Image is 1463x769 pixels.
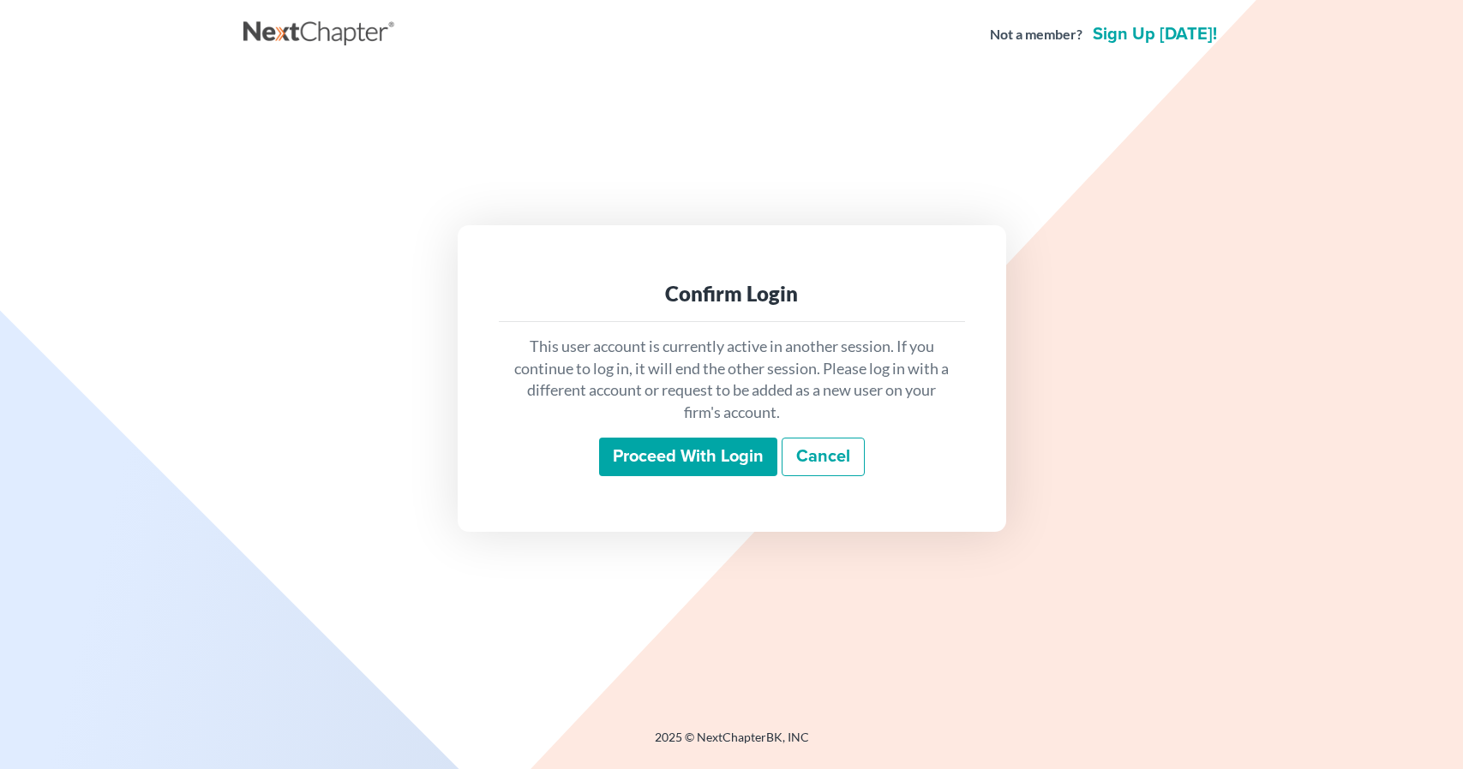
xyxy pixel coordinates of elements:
[513,336,951,424] p: This user account is currently active in another session. If you continue to log in, it will end ...
[1089,26,1220,43] a: Sign up [DATE]!
[782,438,865,477] a: Cancel
[599,438,777,477] input: Proceed with login
[990,25,1082,45] strong: Not a member?
[243,729,1220,760] div: 2025 © NextChapterBK, INC
[513,280,951,307] div: Confirm Login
